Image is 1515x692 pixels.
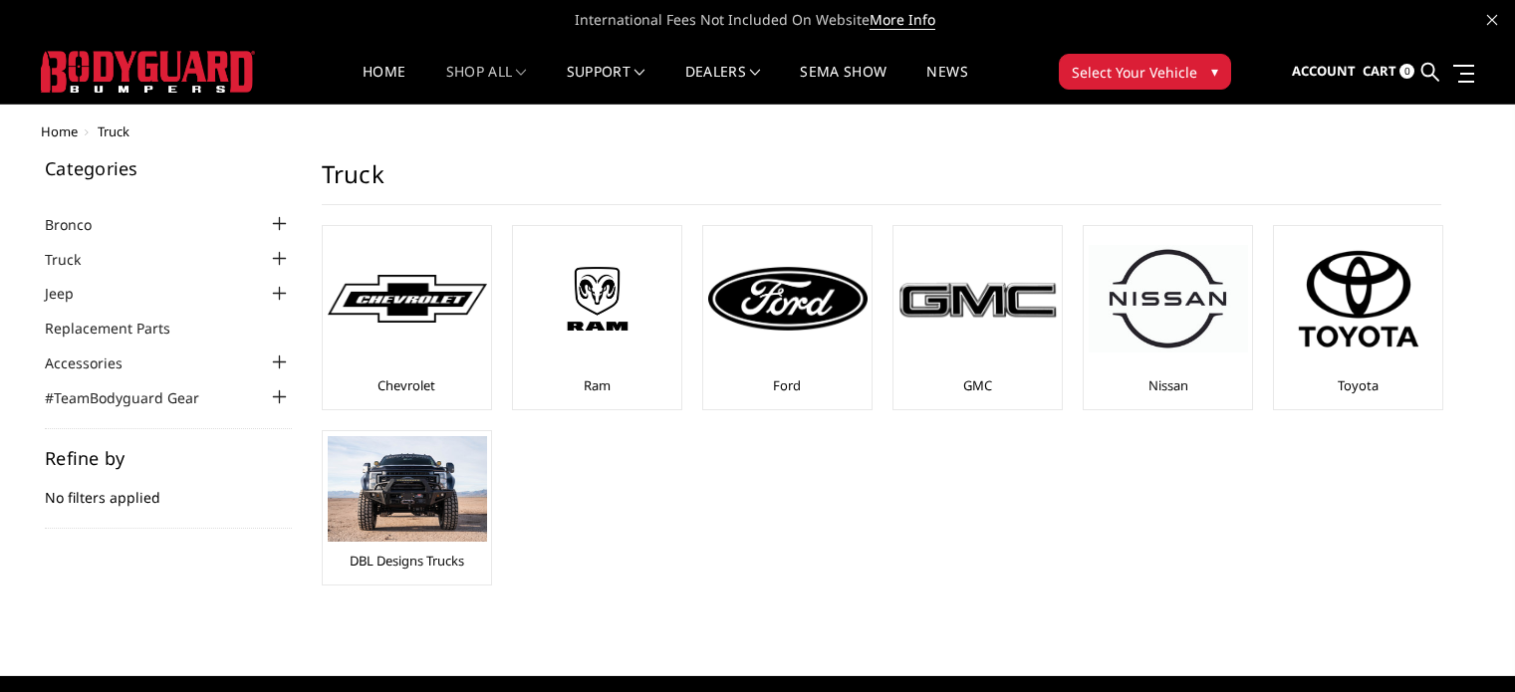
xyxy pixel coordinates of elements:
[378,376,435,394] a: Chevrolet
[1292,62,1356,80] span: Account
[870,10,935,30] a: More Info
[363,65,405,104] a: Home
[322,159,1441,205] h1: Truck
[1292,45,1356,99] a: Account
[1363,62,1396,80] span: Cart
[926,65,967,104] a: News
[963,376,992,394] a: GMC
[45,449,292,529] div: No filters applied
[567,65,645,104] a: Support
[800,65,886,104] a: SEMA Show
[1363,45,1414,99] a: Cart 0
[1072,62,1197,83] span: Select Your Vehicle
[584,376,611,394] a: Ram
[446,65,527,104] a: shop all
[98,122,129,140] span: Truck
[41,51,255,93] img: BODYGUARD BUMPERS
[41,122,78,140] a: Home
[45,387,224,408] a: #TeamBodyguard Gear
[1399,64,1414,79] span: 0
[1338,376,1379,394] a: Toyota
[45,283,99,304] a: Jeep
[45,249,106,270] a: Truck
[1211,61,1218,82] span: ▾
[685,65,761,104] a: Dealers
[45,352,147,373] a: Accessories
[1148,376,1188,394] a: Nissan
[45,318,195,339] a: Replacement Parts
[773,376,801,394] a: Ford
[350,552,464,570] a: DBL Designs Trucks
[45,214,117,235] a: Bronco
[45,159,292,177] h5: Categories
[45,449,292,467] h5: Refine by
[1059,54,1231,90] button: Select Your Vehicle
